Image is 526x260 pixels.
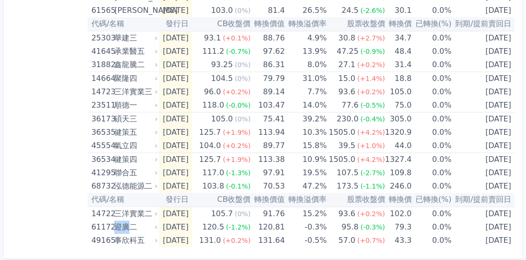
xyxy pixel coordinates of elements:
[202,31,223,45] div: 93.1
[250,85,285,99] td: 89.14
[202,85,223,99] div: 96.0
[335,166,360,180] div: 107.5
[411,99,451,112] td: 0.0%
[357,156,385,163] span: (+4.2%)
[451,85,515,99] td: [DATE]
[200,180,226,193] div: 103.8
[285,139,327,153] td: 15.8%
[451,58,515,72] td: [DATE]
[235,210,250,218] span: (0%)
[91,112,112,126] div: 36173
[226,101,251,109] span: (-0.0%)
[114,99,156,112] div: 順德一
[250,153,285,167] td: 113.38
[200,99,226,112] div: 118.0
[385,153,411,167] td: 1327.4
[159,85,192,99] td: [DATE]
[285,166,327,180] td: 19.5%
[250,180,285,193] td: 70.53
[226,48,251,55] span: (-0.7%)
[451,193,515,207] th: 到期/提前賣回日
[200,166,226,180] div: 117.0
[250,234,285,247] td: 131.64
[385,85,411,99] td: 105.0
[360,169,385,177] span: (-2.7%)
[411,72,451,86] td: 0.0%
[159,234,192,247] td: [DATE]
[357,142,385,150] span: (+1.0%)
[159,31,192,45] td: [DATE]
[114,4,156,17] div: [PERSON_NAME]
[360,48,385,55] span: (-0.9%)
[114,45,156,58] div: 承業醫五
[337,72,357,85] div: 15.0
[451,234,515,247] td: [DATE]
[327,193,385,207] th: 股票收盤價
[337,31,357,45] div: 30.8
[159,99,192,112] td: [DATE]
[200,45,226,58] div: 111.2
[285,234,327,247] td: -0.5%
[357,210,385,218] span: (+0.2%)
[235,61,250,69] span: (0%)
[250,220,285,234] td: 120.81
[159,166,192,180] td: [DATE]
[285,31,327,45] td: 4.9%
[114,139,156,152] div: 氣立四
[192,17,250,31] th: CB收盤價
[285,72,327,86] td: 31.0%
[223,237,250,244] span: (+0.2%)
[285,58,327,72] td: 8.0%
[335,112,360,126] div: 230.0
[114,153,156,166] div: 健策四
[385,45,411,58] td: 48.4
[91,126,112,139] div: 36535
[88,193,159,207] th: 代碼/名稱
[91,85,112,99] div: 14723
[159,207,192,220] td: [DATE]
[385,193,411,207] th: 轉換價
[385,234,411,247] td: 43.3
[91,166,112,180] div: 41295
[411,4,451,17] td: 0.0%
[91,31,112,45] div: 25303
[411,45,451,58] td: 0.0%
[327,153,357,166] div: 1505.0
[337,139,357,152] div: 39.5
[285,17,327,31] th: 轉換溢價率
[114,207,156,220] div: 三洋實業二
[250,72,285,86] td: 79.79
[159,17,192,31] th: 發行日
[327,17,385,31] th: 股票收盤價
[451,17,515,31] th: 到期/提前賣回日
[200,220,226,234] div: 120.5
[360,115,385,123] span: (-0.4%)
[385,139,411,153] td: 44.0
[451,126,515,139] td: [DATE]
[339,4,360,17] div: 24.5
[478,214,526,260] div: 聊天小工具
[159,139,192,153] td: [DATE]
[335,45,360,58] div: 47.25
[411,166,451,180] td: 0.0%
[91,45,112,58] div: 41645
[223,88,250,96] span: (+0.2%)
[226,223,251,231] span: (-1.2%)
[285,180,327,193] td: 47.2%
[91,72,112,85] div: 14664
[226,169,251,177] span: (-1.3%)
[235,115,250,123] span: (0%)
[226,182,251,190] span: (-0.1%)
[357,61,385,69] span: (+0.2%)
[451,4,515,17] td: [DATE]
[197,139,223,152] div: 104.0
[91,220,112,234] div: 61172
[357,88,385,96] span: (+0.2%)
[159,220,192,234] td: [DATE]
[235,7,250,14] span: (0%)
[250,17,285,31] th: 轉換價值
[223,142,250,150] span: (+0.2%)
[411,220,451,234] td: 0.0%
[159,4,192,17] td: [DATE]
[159,180,192,193] td: [DATE]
